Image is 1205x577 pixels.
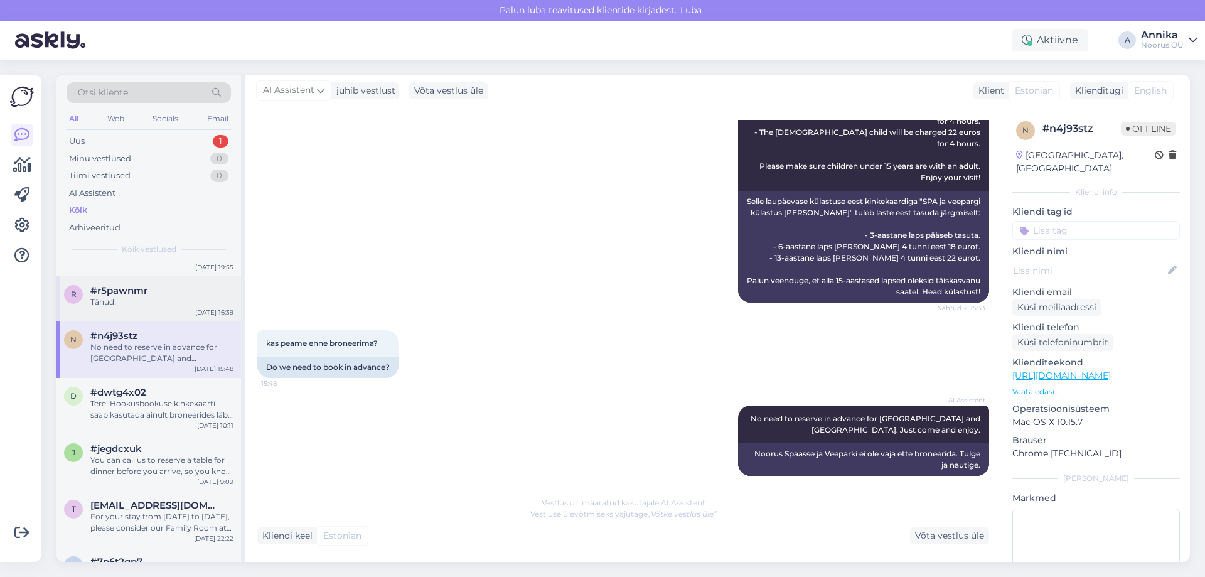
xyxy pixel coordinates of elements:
[910,527,989,544] div: Võta vestlus üle
[1012,245,1180,258] p: Kliendi nimi
[69,153,131,165] div: Minu vestlused
[70,391,77,401] span: d
[195,262,233,272] div: [DATE] 19:55
[197,477,233,487] div: [DATE] 9:09
[90,500,221,511] span: tash_1987@bk.ru
[1042,121,1121,136] div: # n4j93stz
[194,534,233,543] div: [DATE] 22:22
[1141,30,1184,40] div: Annika
[90,511,233,534] div: For your stay from [DATE] to [DATE], please consider our Family Room at [GEOGRAPHIC_DATA]. It fit...
[90,330,137,342] span: #n4j93stz
[1012,356,1180,369] p: Klienditeekond
[78,86,128,99] span: Otsi kliente
[263,84,314,97] span: AI Assistent
[69,135,85,148] div: Uus
[323,529,361,542] span: Estonian
[69,170,131,182] div: Tiimi vestlused
[751,414,982,434] span: No need to reserve in advance for [GEOGRAPHIC_DATA] and [GEOGRAPHIC_DATA]. Just come and enjoy.
[738,443,989,476] div: Noorus Spaasse ja Veeparki ei ole vaja ette broneerida. Tulge ja nautige.
[1012,447,1180,460] p: Chrome [TECHNICAL_ID]
[1012,186,1180,198] div: Kliendi info
[71,289,77,299] span: r
[1012,473,1180,484] div: [PERSON_NAME]
[90,398,233,421] div: Tere! Hookusbookuse kinkekaarti saab kasutada ainult broneerides läbi Hookusbookuse.
[331,84,395,97] div: juhib vestlust
[90,455,233,477] div: You can call us to reserve a table for dinner before you arrive, so you know if we have space. Or...
[1012,29,1088,51] div: Aktiivne
[1012,286,1180,299] p: Kliendi email
[1012,492,1180,505] p: Märkmed
[105,111,127,127] div: Web
[1134,84,1167,97] span: English
[69,222,120,234] div: Arhiveeritud
[542,498,705,507] span: Vestlus on määratud kasutajale AI Assistent
[69,187,115,200] div: AI Assistent
[1012,334,1113,351] div: Küsi telefoninumbrit
[69,204,87,217] div: Kõik
[213,135,228,148] div: 1
[261,379,308,388] span: 15:48
[1121,122,1176,136] span: Offline
[1118,31,1136,49] div: A
[1015,84,1053,97] span: Estonian
[409,82,488,99] div: Võta vestlus üle
[257,357,399,378] div: Do we need to book in advance?
[530,509,717,519] span: Vestluse ülevõtmiseks vajutage
[266,338,378,348] span: kas peame enne broneerima?
[677,4,705,16] span: Luba
[1141,30,1197,50] a: AnnikaNoorus OÜ
[1012,299,1101,316] div: Küsi meiliaadressi
[973,84,1004,97] div: Klient
[122,244,176,255] span: Kõik vestlused
[1012,205,1180,218] p: Kliendi tag'id
[937,303,985,313] span: Nähtud ✓ 15:33
[195,364,233,374] div: [DATE] 15:48
[205,111,231,127] div: Email
[938,477,985,486] span: 15:48
[90,387,146,398] span: #dwtg4x02
[1012,402,1180,416] p: Operatsioonisüsteem
[150,111,181,127] div: Socials
[1141,40,1184,50] div: Noorus OÜ
[90,285,147,296] span: #r5pawnmr
[1013,264,1165,278] input: Lisa nimi
[938,396,985,405] span: AI Assistent
[1022,126,1029,135] span: n
[72,448,75,457] span: j
[257,529,313,542] div: Kliendi keel
[90,556,142,568] span: #7p6t2qp7
[1016,149,1155,175] div: [GEOGRAPHIC_DATA], [GEOGRAPHIC_DATA]
[1012,221,1180,240] input: Lisa tag
[210,170,228,182] div: 0
[1012,370,1111,381] a: [URL][DOMAIN_NAME]
[70,335,77,344] span: n
[10,85,34,109] img: Askly Logo
[195,308,233,317] div: [DATE] 16:39
[90,296,233,308] div: Tänud!
[648,509,717,519] i: „Võtke vestlus üle”
[67,111,81,127] div: All
[1012,386,1180,397] p: Vaata edasi ...
[1070,84,1123,97] div: Klienditugi
[72,561,76,570] span: 7
[1012,321,1180,334] p: Kliendi telefon
[90,342,233,364] div: No need to reserve in advance for [GEOGRAPHIC_DATA] and [GEOGRAPHIC_DATA]. Just come and enjoy.
[738,191,989,303] div: Selle laupäevase külastuse eest kinkekaardiga "SPA ja veepargi külastus [PERSON_NAME]" tuleb last...
[197,421,233,430] div: [DATE] 10:11
[72,504,76,514] span: t
[90,443,142,455] span: #jegdcxuk
[1012,416,1180,429] p: Mac OS X 10.15.7
[210,153,228,165] div: 0
[1012,434,1180,447] p: Brauser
